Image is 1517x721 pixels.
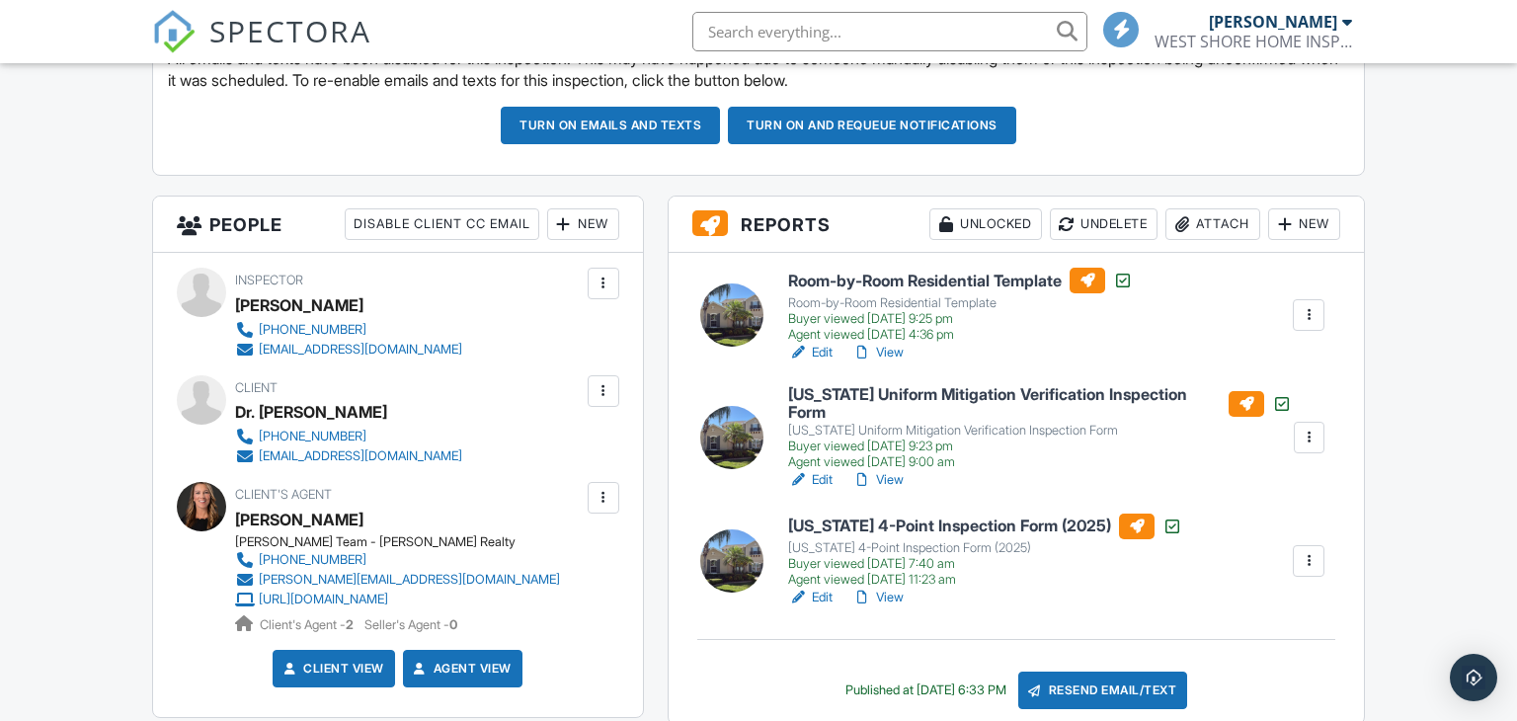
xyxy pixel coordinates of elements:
[845,682,1006,698] div: Published at [DATE] 6:33 PM
[788,268,1133,293] h6: Room-by-Room Residential Template
[1050,208,1158,240] div: Undelete
[788,470,833,490] a: Edit
[449,617,457,632] strong: 0
[259,552,366,568] div: [PHONE_NUMBER]
[852,343,904,362] a: View
[1450,654,1497,701] div: Open Intercom Messenger
[1018,672,1188,709] div: Resend Email/Text
[235,570,560,590] a: [PERSON_NAME][EMAIL_ADDRESS][DOMAIN_NAME]
[788,268,1133,343] a: Room-by-Room Residential Template Room-by-Room Residential Template Buyer viewed [DATE] 9:25 pm A...
[1268,208,1340,240] div: New
[788,386,1292,470] a: [US_STATE] Uniform Mitigation Verification Inspection Form [US_STATE] Uniform Mitigation Verifica...
[235,427,462,446] a: [PHONE_NUMBER]
[259,429,366,444] div: [PHONE_NUMBER]
[1165,208,1260,240] div: Attach
[1155,32,1352,51] div: WEST SHORE HOME INSPECTIONS
[152,10,196,53] img: The Best Home Inspection Software - Spectora
[259,322,366,338] div: [PHONE_NUMBER]
[279,659,384,679] a: Client View
[788,386,1292,421] h6: [US_STATE] Uniform Mitigation Verification Inspection Form
[235,505,363,534] a: [PERSON_NAME]
[788,454,1292,470] div: Agent viewed [DATE] 9:00 am
[235,446,462,466] a: [EMAIL_ADDRESS][DOMAIN_NAME]
[788,327,1133,343] div: Agent viewed [DATE] 4:36 pm
[788,295,1133,311] div: Room-by-Room Residential Template
[788,439,1292,454] div: Buyer viewed [DATE] 9:23 pm
[153,197,643,253] h3: People
[669,197,1365,253] h3: Reports
[501,107,720,144] button: Turn on emails and texts
[852,470,904,490] a: View
[692,12,1087,51] input: Search everything...
[235,290,363,320] div: [PERSON_NAME]
[788,556,1182,572] div: Buyer viewed [DATE] 7:40 am
[259,592,388,607] div: [URL][DOMAIN_NAME]
[259,572,560,588] div: [PERSON_NAME][EMAIL_ADDRESS][DOMAIN_NAME]
[788,540,1182,556] div: [US_STATE] 4-Point Inspection Form (2025)
[235,273,303,287] span: Inspector
[788,588,833,607] a: Edit
[168,47,1350,92] p: All emails and texts have been disabled for this inspection. This may have happened due to someon...
[788,343,833,362] a: Edit
[235,397,387,427] div: Dr. [PERSON_NAME]
[235,487,332,502] span: Client's Agent
[259,342,462,358] div: [EMAIL_ADDRESS][DOMAIN_NAME]
[410,659,512,679] a: Agent View
[235,320,462,340] a: [PHONE_NUMBER]
[260,617,357,632] span: Client's Agent -
[364,617,457,632] span: Seller's Agent -
[929,208,1042,240] div: Unlocked
[235,550,560,570] a: [PHONE_NUMBER]
[788,572,1182,588] div: Agent viewed [DATE] 11:23 am
[235,340,462,360] a: [EMAIL_ADDRESS][DOMAIN_NAME]
[852,588,904,607] a: View
[788,514,1182,589] a: [US_STATE] 4-Point Inspection Form (2025) [US_STATE] 4-Point Inspection Form (2025) Buyer viewed ...
[1209,12,1337,32] div: [PERSON_NAME]
[345,208,539,240] div: Disable Client CC Email
[235,590,560,609] a: [URL][DOMAIN_NAME]
[788,514,1182,539] h6: [US_STATE] 4-Point Inspection Form (2025)
[152,27,371,68] a: SPECTORA
[235,380,278,395] span: Client
[728,107,1016,144] button: Turn on and Requeue Notifications
[788,311,1133,327] div: Buyer viewed [DATE] 9:25 pm
[547,208,619,240] div: New
[346,617,354,632] strong: 2
[235,534,576,550] div: [PERSON_NAME] Team - [PERSON_NAME] Realty
[209,10,371,51] span: SPECTORA
[259,448,462,464] div: [EMAIL_ADDRESS][DOMAIN_NAME]
[788,423,1292,439] div: [US_STATE] Uniform Mitigation Verification Inspection Form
